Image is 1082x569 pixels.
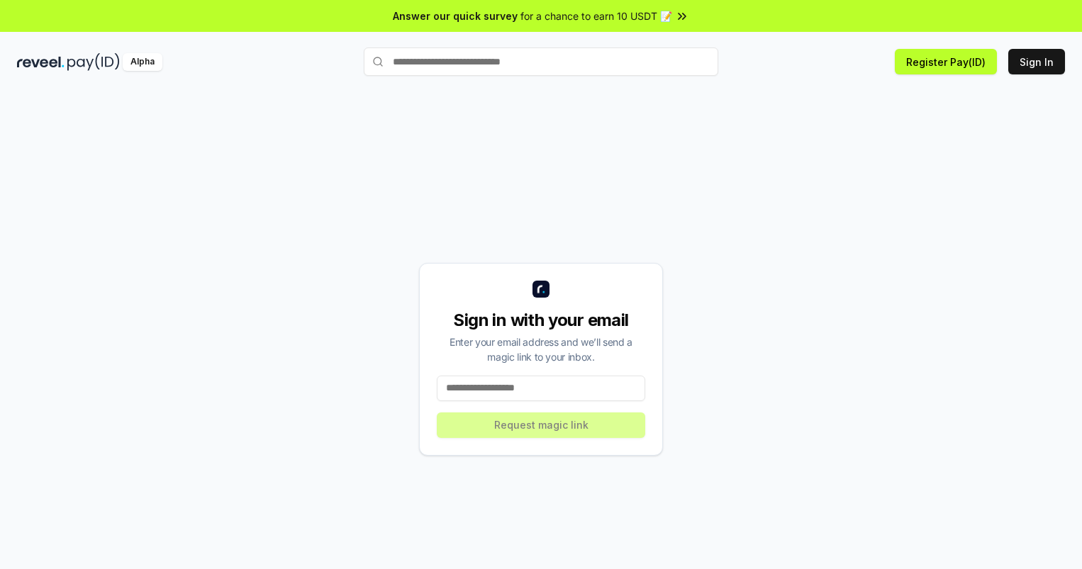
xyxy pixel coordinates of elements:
span: Answer our quick survey [393,9,518,23]
div: Sign in with your email [437,309,645,332]
img: logo_small [532,281,550,298]
button: Sign In [1008,49,1065,74]
img: pay_id [67,53,120,71]
div: Alpha [123,53,162,71]
span: for a chance to earn 10 USDT 📝 [520,9,672,23]
img: reveel_dark [17,53,65,71]
div: Enter your email address and we’ll send a magic link to your inbox. [437,334,645,364]
button: Register Pay(ID) [895,49,997,74]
